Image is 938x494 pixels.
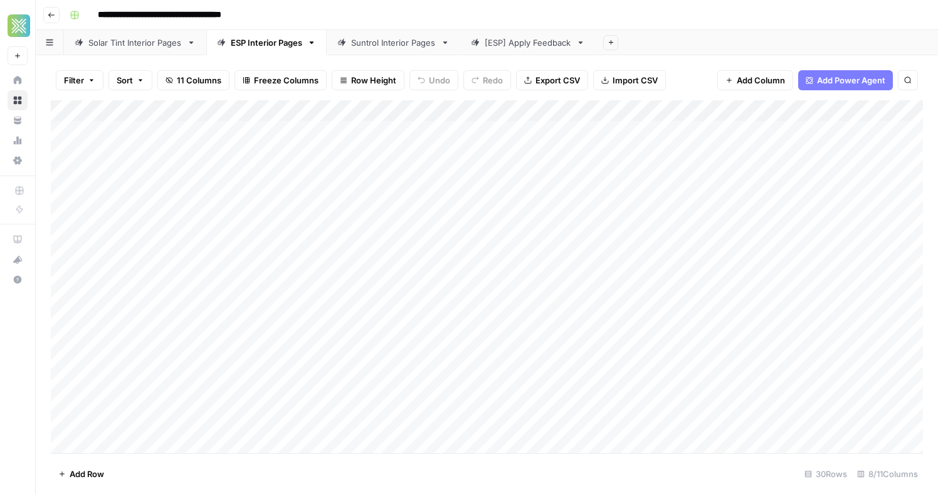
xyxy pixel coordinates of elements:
[463,70,511,90] button: Redo
[56,70,103,90] button: Filter
[460,30,596,55] a: [ESP] Apply Feedback
[206,30,327,55] a: ESP Interior Pages
[516,70,588,90] button: Export CSV
[108,70,152,90] button: Sort
[852,464,923,484] div: 8/11 Columns
[177,74,221,87] span: 11 Columns
[231,36,302,49] div: ESP Interior Pages
[64,74,84,87] span: Filter
[613,74,658,87] span: Import CSV
[429,74,450,87] span: Undo
[798,70,893,90] button: Add Power Agent
[535,74,580,87] span: Export CSV
[593,70,666,90] button: Import CSV
[409,70,458,90] button: Undo
[51,464,112,484] button: Add Row
[327,30,460,55] a: Suntrol Interior Pages
[8,250,27,269] div: What's new?
[8,250,28,270] button: What's new?
[234,70,327,90] button: Freeze Columns
[332,70,404,90] button: Row Height
[351,36,436,49] div: Suntrol Interior Pages
[485,36,571,49] div: [ESP] Apply Feedback
[717,70,793,90] button: Add Column
[737,74,785,87] span: Add Column
[817,74,885,87] span: Add Power Agent
[8,90,28,110] a: Browse
[8,70,28,90] a: Home
[88,36,182,49] div: Solar Tint Interior Pages
[8,10,28,41] button: Workspace: Xponent21
[254,74,319,87] span: Freeze Columns
[8,14,30,37] img: Xponent21 Logo
[117,74,133,87] span: Sort
[799,464,852,484] div: 30 Rows
[483,74,503,87] span: Redo
[8,229,28,250] a: AirOps Academy
[8,110,28,130] a: Your Data
[8,270,28,290] button: Help + Support
[351,74,396,87] span: Row Height
[64,30,206,55] a: Solar Tint Interior Pages
[70,468,104,480] span: Add Row
[157,70,229,90] button: 11 Columns
[8,150,28,171] a: Settings
[8,130,28,150] a: Usage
